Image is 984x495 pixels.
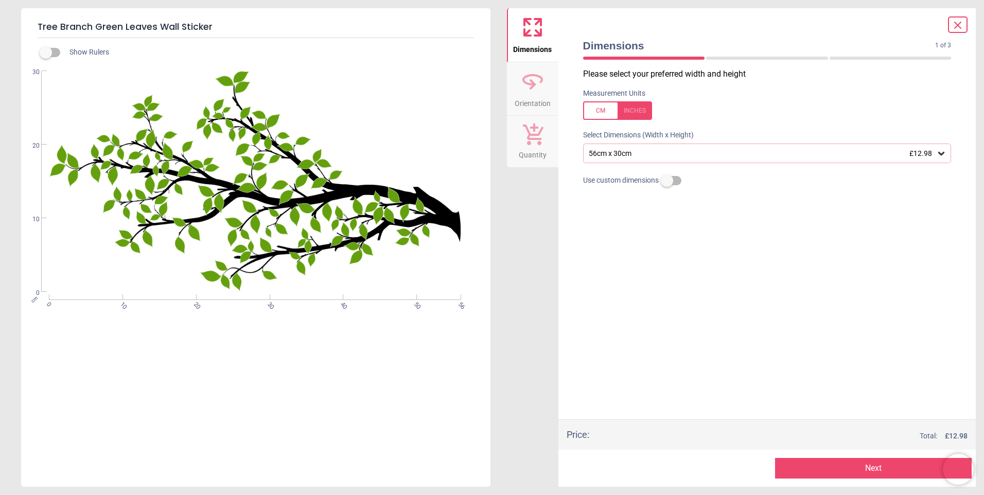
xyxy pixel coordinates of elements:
span: £12.98 [909,149,932,157]
span: 30 [265,300,272,307]
button: Next [775,458,972,479]
label: Measurement Units [583,89,645,99]
span: Orientation [515,94,551,109]
button: Orientation [507,62,558,116]
span: 56 [456,300,463,307]
span: £ [945,431,968,441]
span: 0 [20,289,40,297]
button: Quantity [507,116,558,167]
div: Price : [567,428,589,441]
span: 30 [20,68,40,77]
span: 10 [118,300,125,307]
iframe: Brevo live chat [943,454,974,485]
span: 40 [338,300,345,307]
div: 56cm x 30cm [588,149,937,158]
div: Total: [605,431,968,441]
span: 20 [20,142,40,150]
span: 10 [20,215,40,224]
span: Use custom dimensions [583,175,659,186]
span: 12.98 [949,432,968,440]
span: 50 [412,300,418,307]
button: Dimensions [507,8,558,62]
span: Dimensions [583,38,936,53]
p: Please select your preferred width and height [583,68,960,80]
span: 20 [191,300,198,307]
div: Show Rulers [46,46,490,59]
h5: Tree Branch Green Leaves Wall Sticker [38,16,474,38]
span: Quantity [519,145,547,161]
span: 1 of 3 [935,41,951,50]
span: 0 [45,300,51,307]
span: Dimensions [513,40,552,55]
span: cm [30,295,39,304]
label: Select Dimensions (Width x Height) [575,130,694,140]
